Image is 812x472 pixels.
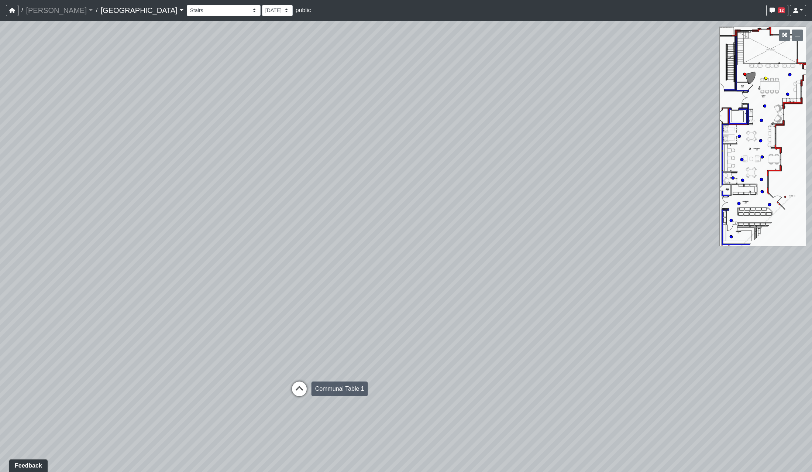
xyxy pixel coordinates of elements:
span: public [296,7,311,13]
span: / [93,3,100,18]
a: [PERSON_NAME] [26,3,93,18]
span: 12 [778,7,785,13]
button: 12 [766,5,788,16]
span: / [18,3,26,18]
iframe: Ybug feedback widget [6,457,49,472]
div: Communal Table 1 [312,382,368,396]
a: [GEOGRAPHIC_DATA] [100,3,183,18]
